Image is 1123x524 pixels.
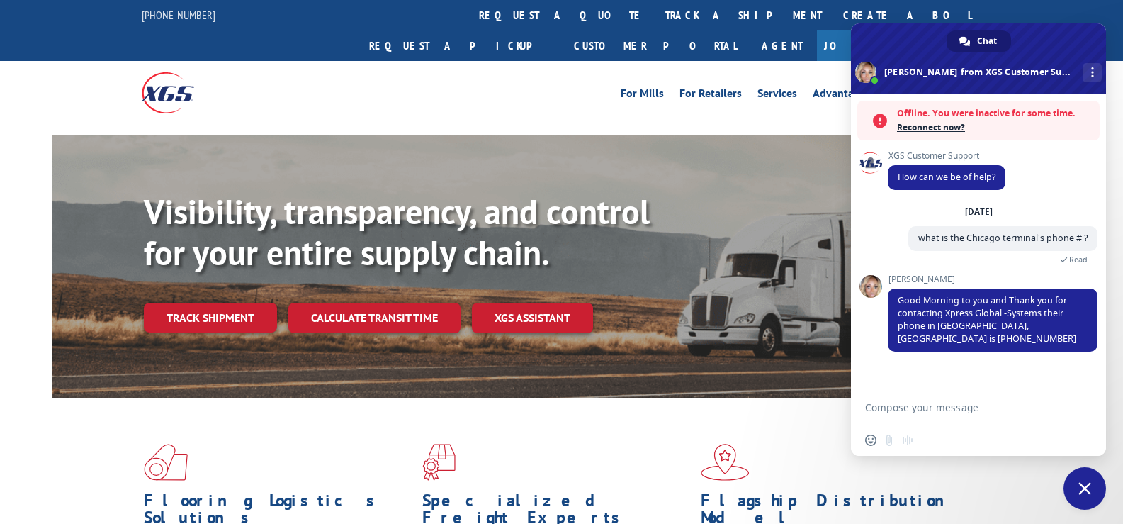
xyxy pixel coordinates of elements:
a: Request a pickup [359,30,563,61]
div: More channels [1083,63,1102,82]
span: Chat [977,30,997,52]
a: Calculate transit time [288,303,461,333]
span: Read [1069,255,1088,264]
span: How can we be of help? [898,171,995,183]
div: Close chat [1063,467,1106,510]
a: Track shipment [144,303,277,333]
textarea: Compose your message... [865,401,1061,414]
a: Agent [747,30,817,61]
a: Advantages [813,88,871,104]
span: Reconnect now? [897,121,1093,135]
a: [PHONE_NUMBER] [142,8,215,22]
a: Join Our Team [817,30,982,61]
div: [DATE] [965,208,993,216]
b: Visibility, transparency, and control for your entire supply chain. [144,189,650,274]
div: Chat [947,30,1011,52]
a: XGS ASSISTANT [472,303,593,333]
img: xgs-icon-focused-on-flooring-red [422,444,456,481]
a: For Retailers [679,88,742,104]
img: xgs-icon-flagship-distribution-model-red [701,444,750,481]
a: Services [757,88,797,104]
span: Good Morning to you and Thank you for contacting Xpress Global -Systems their phone in [GEOGRAPHI... [898,294,1076,345]
a: Customer Portal [563,30,747,61]
span: Offline. You were inactive for some time. [897,106,1093,121]
img: xgs-icon-total-supply-chain-intelligence-red [144,444,188,481]
span: [PERSON_NAME] [888,274,1097,284]
a: For Mills [621,88,664,104]
span: Insert an emoji [865,435,876,446]
span: XGS Customer Support [888,151,1005,161]
span: what is the Chicago terminal's phone # ? [918,232,1088,244]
